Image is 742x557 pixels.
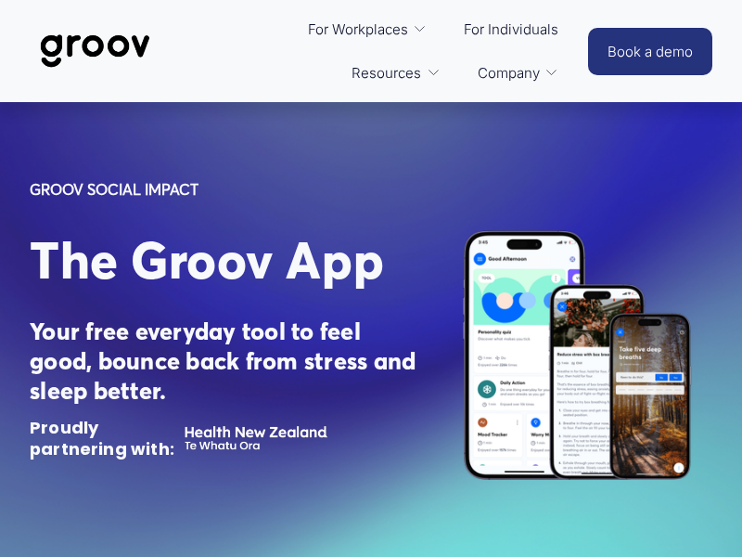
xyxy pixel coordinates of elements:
span: Resources [352,60,421,85]
a: folder dropdown [342,51,449,95]
strong: Proudly partnering with: [30,416,174,460]
strong: Your free everyday tool to feel good, bounce back from stress and sleep better. [30,317,422,406]
a: For Individuals [454,7,568,51]
span: The Groov App [30,229,384,291]
span: For Workplaces [308,17,408,42]
span: Company [478,60,540,85]
a: Book a demo [588,28,712,75]
strong: GROOV SOCIAL IMPACT [30,180,198,199]
a: folder dropdown [299,7,436,51]
a: folder dropdown [468,51,568,95]
img: Groov | Workplace Science Platform | Unlock Performance | Drive Results [30,20,160,82]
